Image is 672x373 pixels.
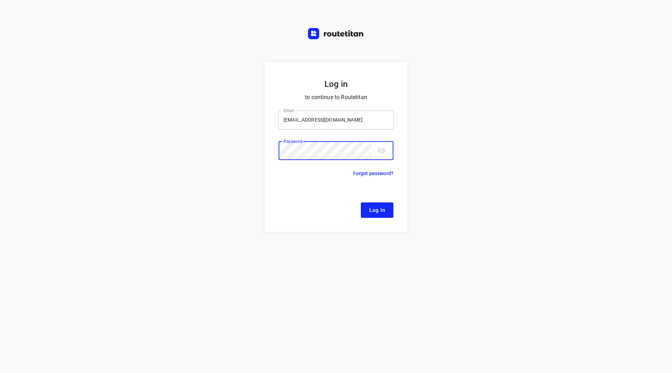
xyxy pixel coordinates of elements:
[374,144,388,158] button: toggle password visibility
[279,78,393,90] h5: Log in
[279,92,393,102] p: to continue to Routetitan
[369,206,385,215] span: Log In
[353,169,393,178] p: Forgot password?
[308,28,364,39] img: Routetitan
[361,202,393,218] button: Log In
